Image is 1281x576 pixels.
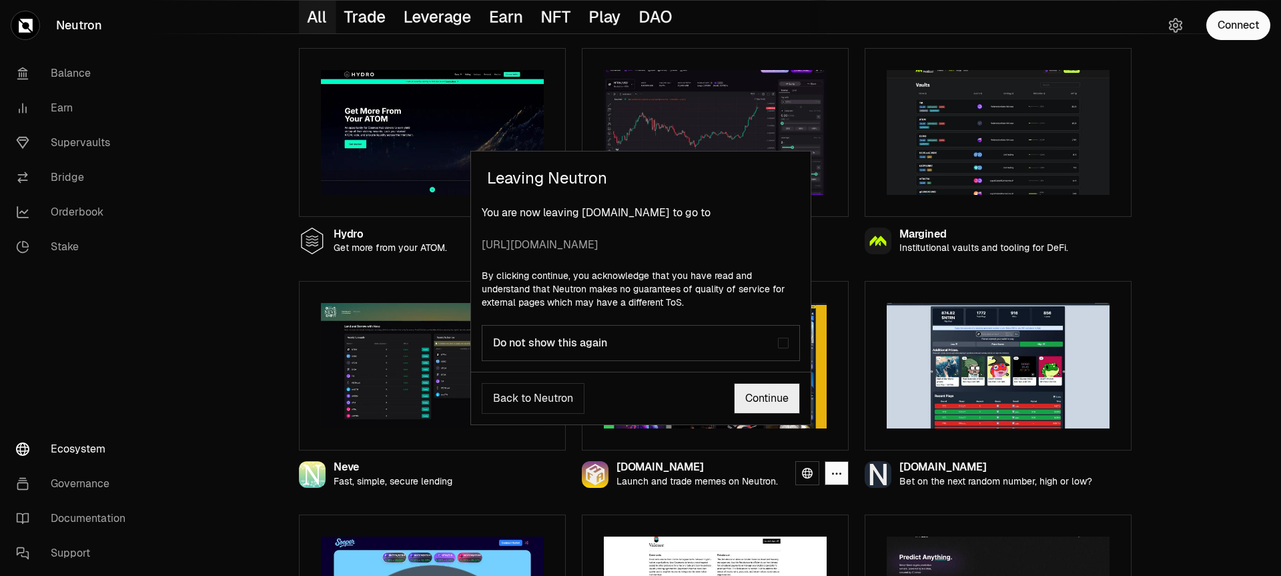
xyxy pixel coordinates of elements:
[734,383,800,414] a: Continue
[482,237,800,253] span: [URL][DOMAIN_NAME]
[493,336,778,350] div: Do not show this again
[778,338,789,348] button: Do not show this again
[482,383,584,414] button: Back to Neutron
[482,269,800,309] p: By clicking continue, you acknowledge that you have read and understand that Neutron makes no gua...
[482,205,800,253] p: You are now leaving [DOMAIN_NAME] to go to
[471,152,811,205] h2: Leaving Neutron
